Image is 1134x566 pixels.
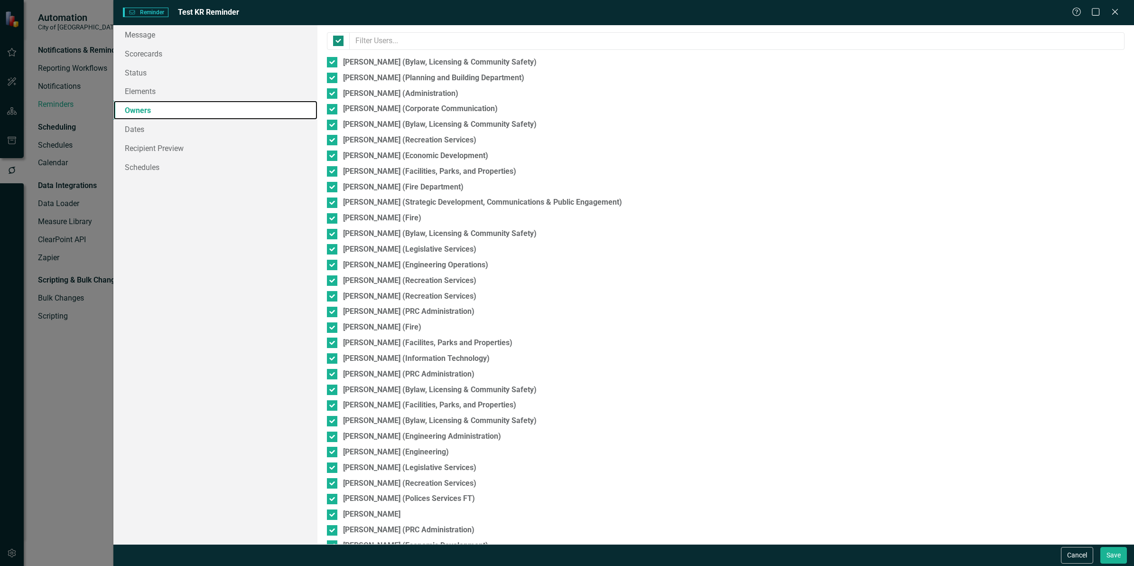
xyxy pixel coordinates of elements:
div: [PERSON_NAME] (Bylaw, Licensing & Community Safety) [343,119,537,130]
div: [PERSON_NAME] (Polices Services FT) [343,493,475,504]
div: [PERSON_NAME] (Legislative Services) [343,462,476,473]
div: [PERSON_NAME] (Fire) [343,213,421,224]
button: Cancel [1061,547,1093,564]
div: [PERSON_NAME] (Recreation Services) [343,478,476,489]
a: Recipient Preview [113,139,317,158]
div: [PERSON_NAME] (Fire Department) [343,182,464,193]
div: [PERSON_NAME] (Recreation Services) [343,291,476,302]
a: Elements [113,82,317,101]
div: [PERSON_NAME] (Recreation Services) [343,275,476,286]
div: [PERSON_NAME] (Strategic Development, Communications & Public Engagement) [343,197,622,208]
div: [PERSON_NAME] (Facilities, Parks, and Properties) [343,400,516,411]
div: [PERSON_NAME] (Corporate Communication) [343,104,498,114]
span: Test KR Reminder [178,8,239,17]
div: [PERSON_NAME] (Facilites, Parks and Properties) [343,338,512,349]
a: Message [113,25,317,44]
div: [PERSON_NAME] (Recreation Services) [343,135,476,146]
a: Scorecards [113,44,317,63]
div: [PERSON_NAME] (Economic Development) [343,151,488,161]
a: Dates [113,120,317,139]
div: [PERSON_NAME] (Economic Development) [343,540,488,551]
div: [PERSON_NAME] (Planning and Building Department) [343,73,524,84]
input: Filter Users... [349,32,1125,50]
div: [PERSON_NAME] (Facilities, Parks, and Properties) [343,166,516,177]
div: [PERSON_NAME] (PRC Administration) [343,369,474,380]
a: Owners [113,101,317,120]
div: [PERSON_NAME] (Engineering Administration) [343,431,501,442]
div: [PERSON_NAME] (Engineering) [343,447,449,458]
div: [PERSON_NAME] (PRC Administration) [343,525,474,536]
div: [PERSON_NAME] (Engineering Operations) [343,260,488,271]
div: [PERSON_NAME] (PRC Administration) [343,306,474,317]
a: Schedules [113,158,317,177]
button: Save [1100,547,1127,564]
div: [PERSON_NAME] (Bylaw, Licensing & Community Safety) [343,385,537,396]
a: Status [113,63,317,82]
div: [PERSON_NAME] (Bylaw, Licensing & Community Safety) [343,57,537,68]
div: [PERSON_NAME] (Bylaw, Licensing & Community Safety) [343,228,537,239]
div: [PERSON_NAME] (Administration) [343,88,458,99]
span: Reminder [123,8,168,17]
div: [PERSON_NAME] (Legislative Services) [343,244,476,255]
div: [PERSON_NAME] (Bylaw, Licensing & Community Safety) [343,415,537,426]
div: [PERSON_NAME] [343,509,400,520]
div: [PERSON_NAME] (Fire) [343,322,421,333]
div: [PERSON_NAME] (Information Technology) [343,353,490,364]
